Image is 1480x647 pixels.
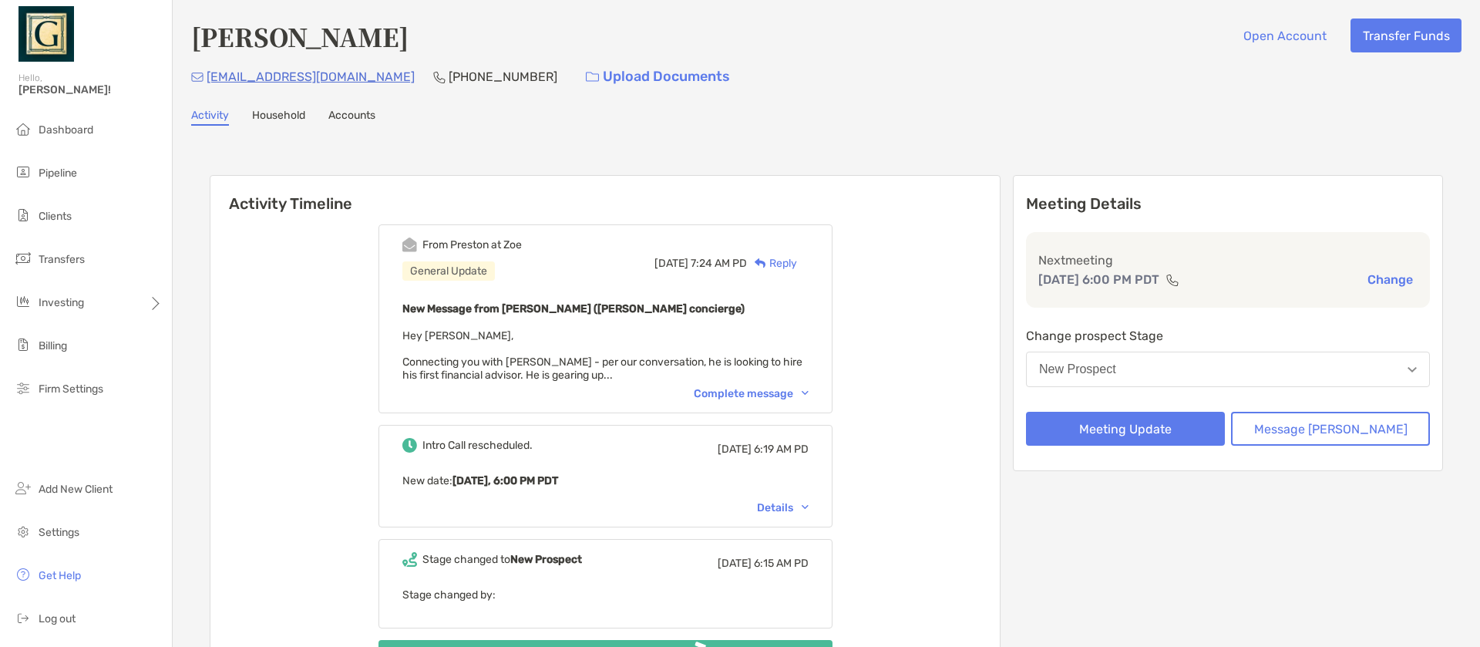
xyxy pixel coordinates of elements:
p: [DATE] 6:00 PM PDT [1038,270,1159,289]
span: Get Help [39,569,81,582]
button: Transfer Funds [1350,19,1461,52]
img: clients icon [14,206,32,224]
div: Stage changed to [422,553,582,566]
span: 6:19 AM PD [754,443,809,456]
span: Dashboard [39,123,93,136]
p: Stage changed by: [402,585,809,605]
div: New Prospect [1039,362,1116,376]
span: Clients [39,210,72,223]
span: Transfers [39,253,85,266]
span: [PERSON_NAME]! [18,83,163,96]
img: Email Icon [191,72,203,82]
a: Activity [191,109,229,126]
img: add_new_client icon [14,479,32,497]
img: transfers icon [14,249,32,268]
img: billing icon [14,335,32,354]
img: pipeline icon [14,163,32,181]
span: Add New Client [39,483,113,496]
img: get-help icon [14,565,32,584]
button: Message [PERSON_NAME] [1231,412,1430,446]
a: Household [252,109,305,126]
button: Meeting Update [1026,412,1225,446]
img: logout icon [14,608,32,627]
div: Details [757,501,809,514]
img: communication type [1165,274,1179,286]
span: 6:15 AM PD [754,557,809,570]
a: Accounts [328,109,375,126]
b: New Message from [PERSON_NAME] ([PERSON_NAME] concierge) [402,302,745,315]
div: From Preston at Zoe [422,238,522,251]
span: Investing [39,296,84,309]
img: Event icon [402,438,417,453]
span: Firm Settings [39,382,103,396]
img: settings icon [14,522,32,541]
h6: Activity Timeline [210,176,1000,213]
span: [DATE] [718,443,752,456]
div: Reply [747,255,797,271]
h4: [PERSON_NAME] [191,19,409,54]
span: Hey [PERSON_NAME], Connecting you with [PERSON_NAME] - per our conversation, he is looking to hir... [402,329,802,382]
img: Event icon [402,552,417,567]
img: Phone Icon [433,71,446,83]
button: New Prospect [1026,352,1430,387]
button: Change [1363,271,1418,288]
p: Next meeting [1038,251,1418,270]
img: Reply icon [755,258,766,268]
img: button icon [586,72,599,83]
div: Complete message [694,387,809,400]
img: Chevron icon [802,391,809,396]
span: [DATE] [654,257,688,270]
div: Intro Call rescheduled. [422,439,533,452]
p: [EMAIL_ADDRESS][DOMAIN_NAME] [207,67,415,86]
span: Pipeline [39,167,77,180]
div: General Update [402,261,495,281]
span: Log out [39,612,76,625]
p: New date : [402,471,809,490]
p: [PHONE_NUMBER] [449,67,557,86]
img: Event icon [402,238,417,252]
img: dashboard icon [14,120,32,138]
b: [DATE], 6:00 PM PDT [452,474,558,487]
img: Open dropdown arrow [1408,367,1417,372]
button: Open Account [1231,19,1338,52]
b: New Prospect [510,553,582,566]
img: investing icon [14,292,32,311]
p: Meeting Details [1026,194,1430,214]
span: Settings [39,526,79,539]
img: Zoe Logo [18,6,74,62]
img: Chevron icon [802,505,809,510]
span: [DATE] [718,557,752,570]
img: firm-settings icon [14,379,32,397]
span: Billing [39,339,67,352]
span: 7:24 AM PD [691,257,747,270]
a: Upload Documents [576,60,740,93]
p: Change prospect Stage [1026,326,1430,345]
